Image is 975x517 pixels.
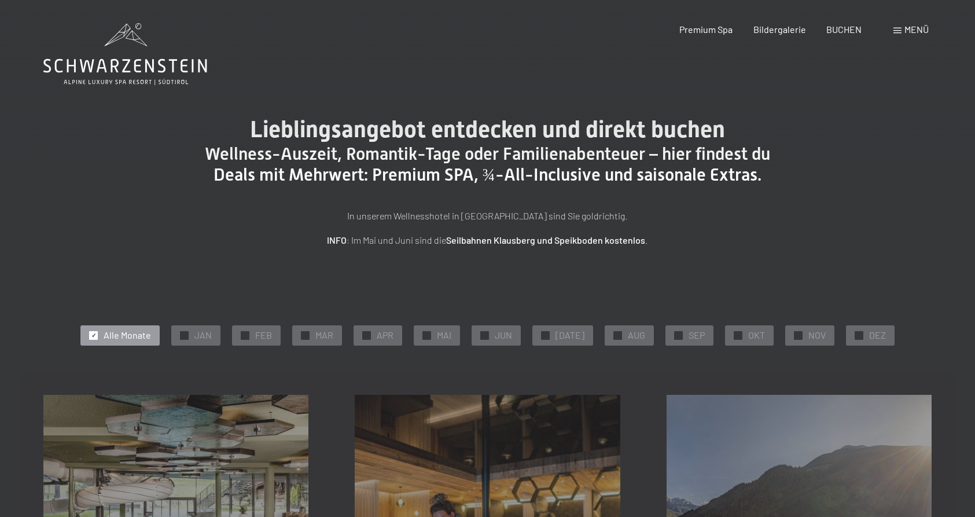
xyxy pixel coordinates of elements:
[857,331,862,339] span: ✓
[437,329,451,342] span: MAI
[377,329,393,342] span: APR
[748,329,765,342] span: OKT
[198,233,777,248] p: : Im Mai und Juni sind die .
[425,331,429,339] span: ✓
[543,331,548,339] span: ✓
[796,331,801,339] span: ✓
[327,234,347,245] strong: INFO
[182,331,187,339] span: ✓
[243,331,248,339] span: ✓
[689,329,705,342] span: SEP
[616,331,620,339] span: ✓
[736,331,741,339] span: ✓
[365,331,369,339] span: ✓
[676,331,681,339] span: ✓
[679,24,733,35] a: Premium Spa
[255,329,272,342] span: FEB
[628,329,645,342] span: AUG
[250,116,725,143] span: Lieblingsangebot entdecken und direkt buchen
[555,329,584,342] span: [DATE]
[483,331,487,339] span: ✓
[104,329,151,342] span: Alle Monate
[205,144,770,185] span: Wellness-Auszeit, Romantik-Tage oder Familienabenteuer – hier findest du Deals mit Mehrwert: Prem...
[446,234,645,245] strong: Seilbahnen Klausberg und Speikboden kostenlos
[495,329,512,342] span: JUN
[315,329,333,342] span: MAR
[91,331,96,339] span: ✓
[869,329,886,342] span: DEZ
[826,24,862,35] a: BUCHEN
[194,329,212,342] span: JAN
[808,329,826,342] span: NOV
[303,331,308,339] span: ✓
[198,208,777,223] p: In unserem Wellnesshotel in [GEOGRAPHIC_DATA] sind Sie goldrichtig.
[753,24,806,35] a: Bildergalerie
[904,24,929,35] span: Menü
